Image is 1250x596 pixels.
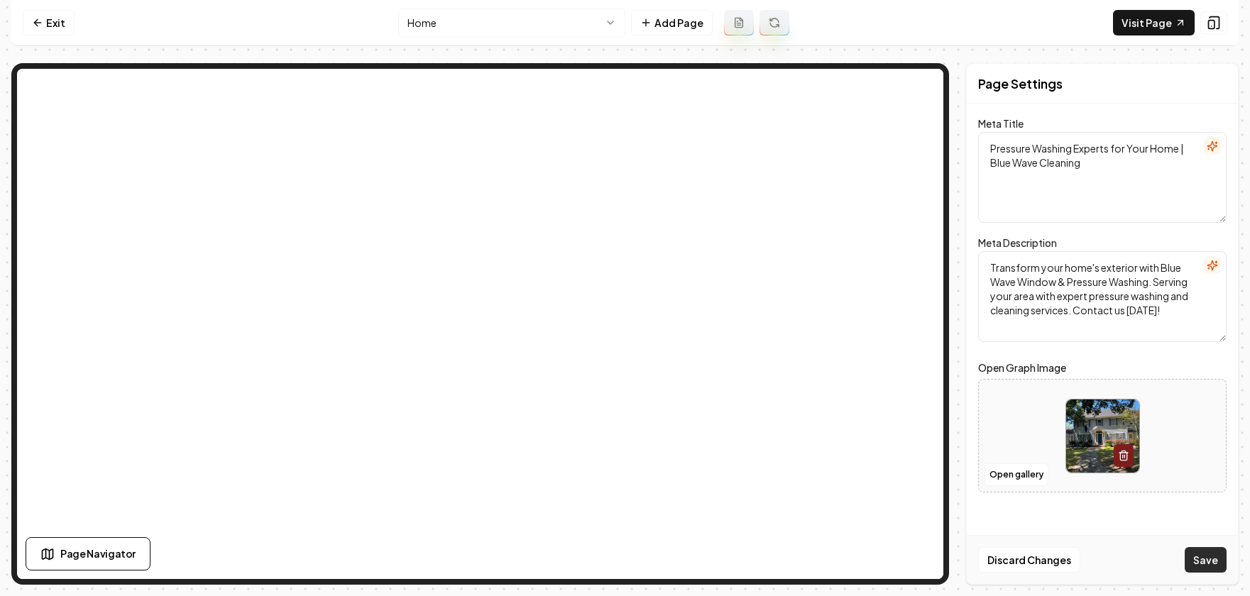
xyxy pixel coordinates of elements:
button: Regenerate page [760,10,789,35]
label: Open Graph Image [978,359,1227,376]
h2: Page Settings [978,74,1063,94]
button: Page Navigator [26,537,150,570]
button: Add Page [631,10,713,35]
a: Exit [23,10,75,35]
a: Visit Page [1113,10,1195,35]
label: Meta Description [978,236,1057,249]
span: Page Navigator [60,546,136,561]
button: Open gallery [985,463,1048,486]
button: Discard Changes [978,547,1080,573]
img: image [1066,399,1139,473]
button: Save [1185,547,1227,573]
button: Add admin page prompt [724,10,754,35]
label: Meta Title [978,117,1024,130]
